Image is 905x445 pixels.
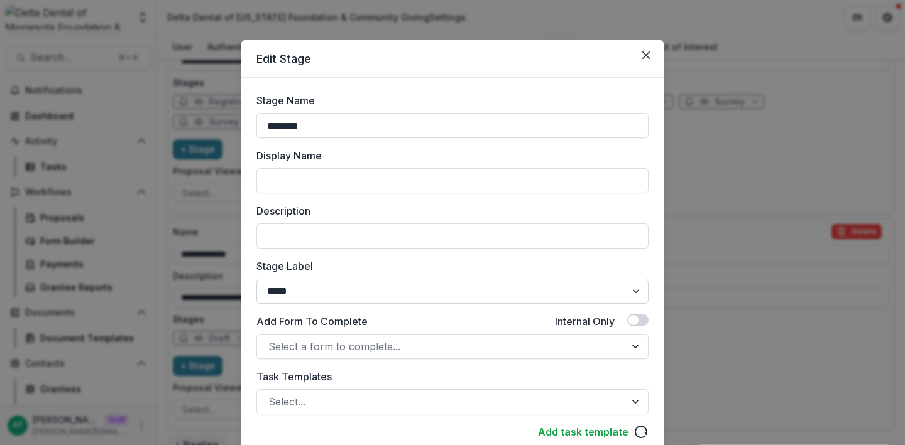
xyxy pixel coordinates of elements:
a: Add task template [538,424,628,439]
label: Add Form To Complete [256,314,368,329]
label: Description [256,203,641,218]
label: Display Name [256,148,641,163]
label: Internal Only [555,314,615,329]
label: Stage Name [256,93,315,108]
label: Task Templates [256,369,641,384]
label: Stage Label [256,259,641,274]
header: Edit Stage [241,40,664,78]
svg: reload [633,424,649,439]
button: Close [636,45,656,65]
